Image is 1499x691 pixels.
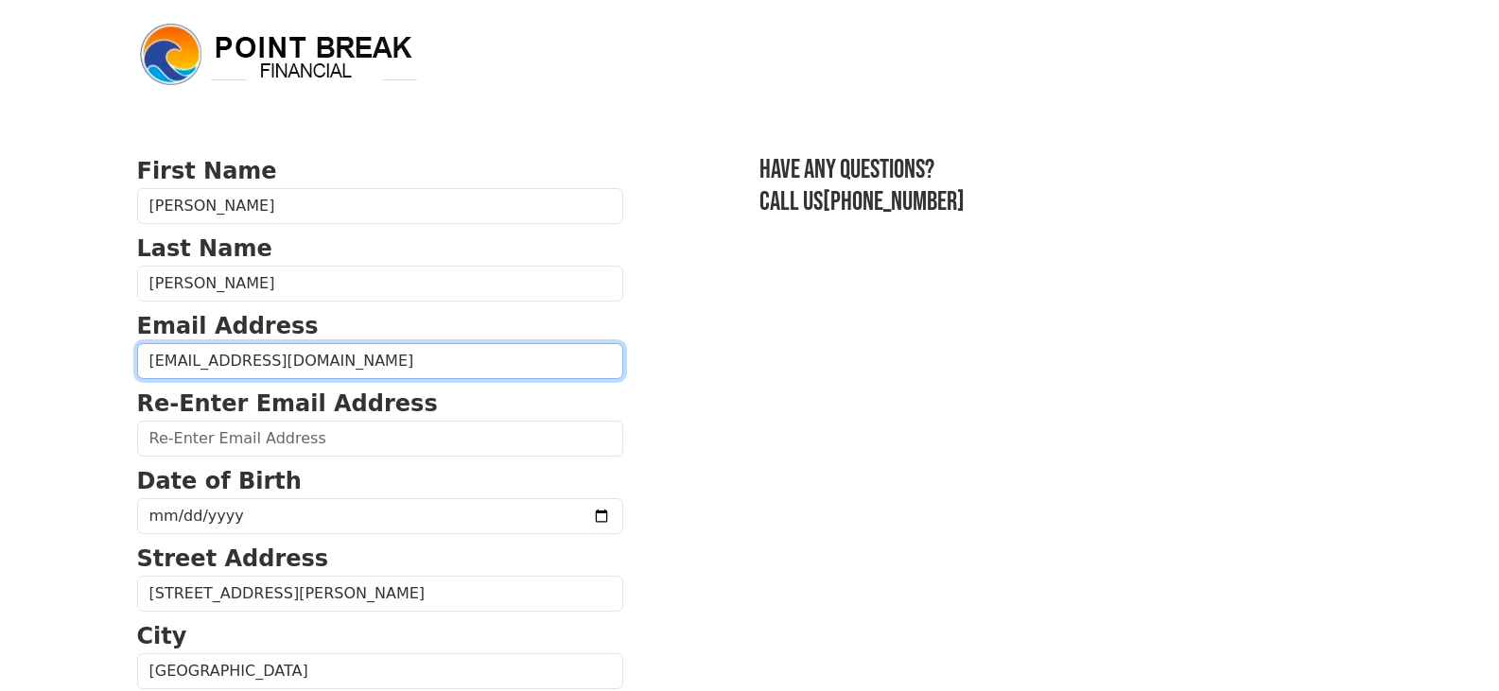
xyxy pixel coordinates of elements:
img: logo.png [137,21,421,89]
h3: Have any questions? [759,154,1363,186]
h3: Call us [759,186,1363,218]
strong: Re-Enter Email Address [137,390,438,417]
strong: Date of Birth [137,468,302,494]
input: Re-Enter Email Address [137,421,623,457]
input: Email Address [137,343,623,379]
strong: First Name [137,158,277,184]
input: City [137,653,623,689]
input: Last Name [137,266,623,302]
strong: Email Address [137,313,319,339]
input: First Name [137,188,623,224]
input: Street Address [137,576,623,612]
strong: Street Address [137,545,329,572]
strong: Last Name [137,235,272,262]
a: [PHONE_NUMBER] [823,186,965,217]
strong: City [137,623,187,649]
